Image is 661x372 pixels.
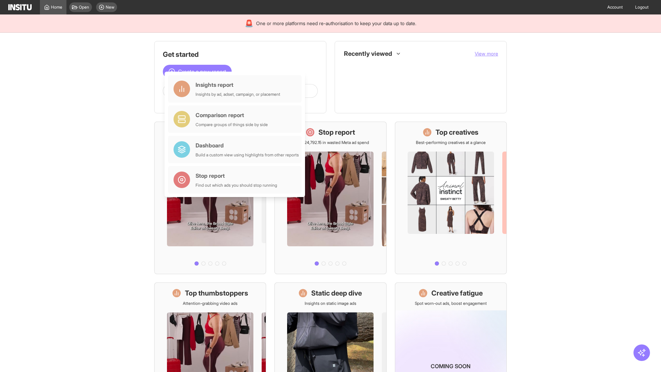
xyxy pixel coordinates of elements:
span: Open [79,4,89,10]
p: Best-performing creatives at a glance [416,140,486,145]
a: What's live nowSee all active ads instantly [154,122,266,274]
h1: Top thumbstoppers [185,288,248,298]
div: Stop report [196,172,277,180]
button: Create a new report [163,65,232,79]
div: Compare groups of things side by side [196,122,268,127]
button: View more [475,50,498,57]
img: Logo [8,4,32,10]
div: Comparison report [196,111,268,119]
h1: Stop report [318,127,355,137]
div: Insights by ad, adset, campaign, or placement [196,92,280,97]
div: 🚨 [245,19,253,28]
span: Create a new report [178,68,226,76]
span: One or more platforms need re-authorisation to keep your data up to date. [256,20,416,27]
div: Build a custom view using highlights from other reports [196,152,299,158]
h1: Top creatives [436,127,479,137]
span: New [106,4,114,10]
h1: Get started [163,50,318,59]
a: Top creativesBest-performing creatives at a glance [395,122,507,274]
a: Stop reportSave £24,792.15 in wasted Meta ad spend [274,122,386,274]
span: View more [475,51,498,56]
div: Find out which ads you should stop running [196,183,277,188]
div: Dashboard [196,141,299,149]
p: Attention-grabbing video ads [183,301,238,306]
p: Insights on static image ads [305,301,356,306]
span: Home [51,4,62,10]
h1: Static deep dive [311,288,362,298]
p: Save £24,792.15 in wasted Meta ad spend [292,140,369,145]
div: Insights report [196,81,280,89]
